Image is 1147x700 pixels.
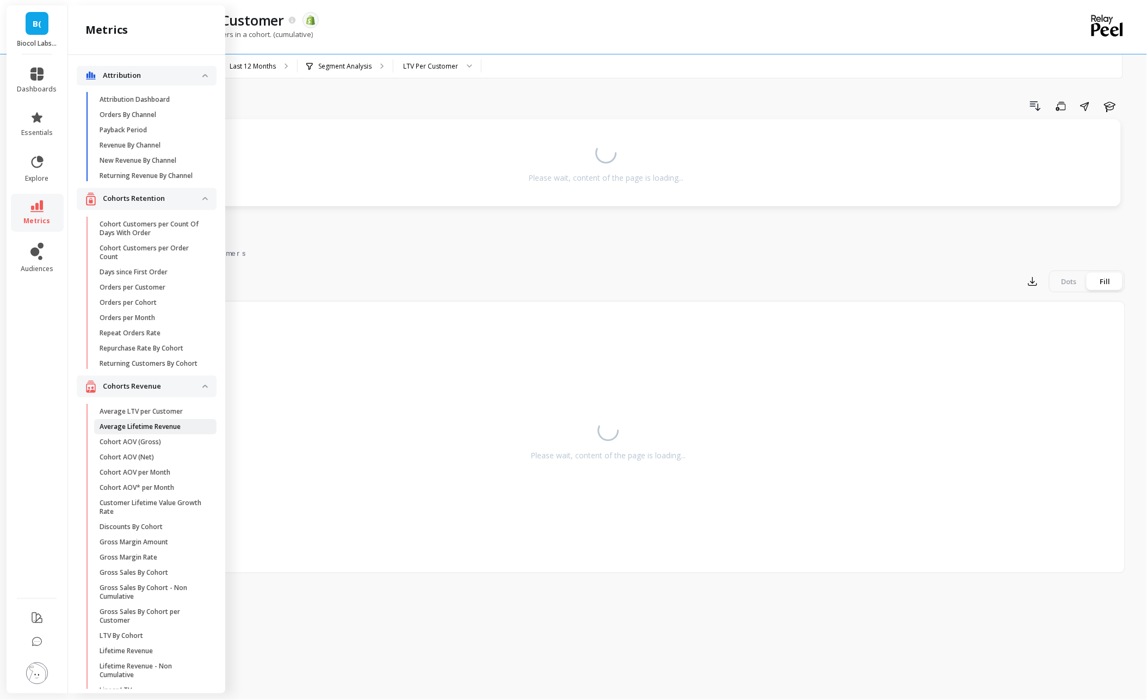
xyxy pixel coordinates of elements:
p: Cohorts Revenue [103,381,202,392]
img: profile picture [26,662,48,684]
p: Orders per Customer [100,283,165,292]
img: down caret icon [202,197,208,200]
p: Cohort AOV per Month [100,468,170,477]
p: Orders By Channel [100,110,156,119]
p: Gross Margin Rate [100,553,157,562]
p: Linear LTV [100,686,132,695]
p: Attribution [103,70,202,81]
p: Payback Period [100,126,147,134]
p: Orders per Cohort [100,298,157,307]
p: Cohort Customers per Count Of Days With Order [100,220,203,237]
p: Revenue By Channel [100,141,161,150]
p: Lifetime Revenue - Non Cumulative [100,662,203,679]
p: Attribution Dashboard [100,95,170,104]
p: Cohort AOV (Gross) [100,438,161,446]
p: Lifetime Revenue [100,647,153,655]
p: Returning Customers By Cohort [100,359,198,368]
p: Gross Sales By Cohort per Customer [100,607,203,625]
p: Average LTV per Customer [100,407,183,416]
div: Please wait, content of the page is loading... [528,173,683,183]
span: essentials [21,128,53,137]
div: Please wait, content of the page is loading... [531,450,686,461]
p: Cohorts Retention [103,193,202,204]
nav: Tabs [91,239,1125,264]
p: Gross Sales By Cohort [100,568,168,577]
p: Biocol Labs (US) [17,39,57,48]
p: Cohort Customers per Order Count [100,244,203,261]
div: Dots [1051,273,1087,290]
p: Last 12 Months [230,62,276,71]
img: down caret icon [202,74,208,77]
p: New Revenue By Channel [100,156,176,165]
p: Repurchase Rate By Cohort [100,344,183,353]
img: navigation item icon [85,380,96,394]
p: Segment Analysis [318,62,372,71]
img: navigation item icon [85,192,96,206]
span: metrics [24,217,51,225]
div: LTV Per Customer [403,61,458,71]
p: Returning Revenue By Channel [100,171,193,180]
img: api.shopify.svg [306,15,316,25]
p: LTV By Cohort [100,631,143,640]
h2: metrics [85,22,128,38]
p: Cohort AOV* per Month [100,483,174,492]
span: dashboards [17,85,57,94]
p: Gross Margin Amount [100,538,168,547]
p: Days since First Order [100,268,168,277]
img: navigation item icon [85,71,96,80]
span: B( [33,17,41,30]
span: audiences [21,265,53,273]
p: Discounts By Cohort [100,523,163,531]
p: Gross Sales By Cohort - Non Cumulative [100,584,203,601]
img: down caret icon [202,385,208,388]
p: Cohort AOV (Net) [100,453,154,462]
p: Orders per Month [100,314,155,322]
p: Average Lifetime Revenue [100,422,181,431]
p: Customer Lifetime Value Growth Rate [100,499,203,516]
div: Fill [1087,273,1123,290]
span: explore [26,174,49,183]
p: Repeat Orders Rate [100,329,161,337]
